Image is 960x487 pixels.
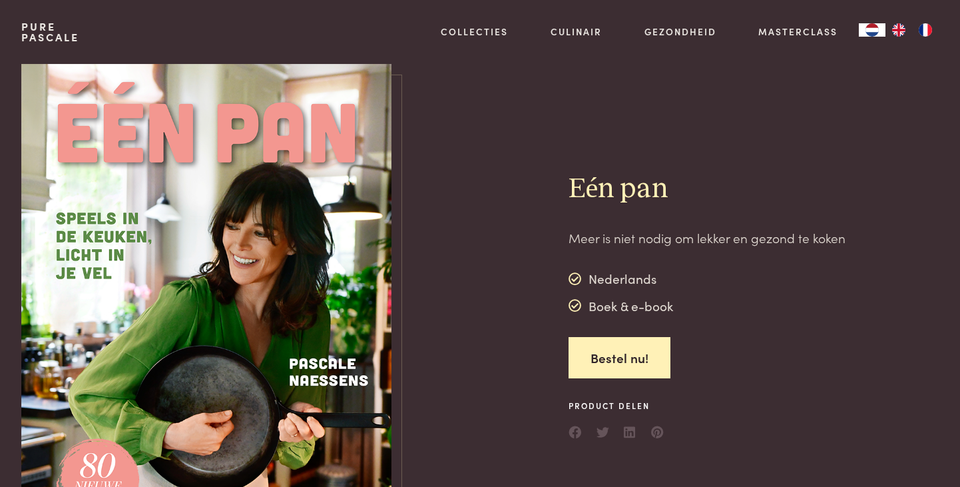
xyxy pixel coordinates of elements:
[885,23,912,37] a: EN
[758,25,838,39] a: Masterclass
[859,23,885,37] div: Language
[859,23,885,37] a: NL
[569,172,845,207] h2: Eén pan
[859,23,939,37] aside: Language selected: Nederlands
[885,23,939,37] ul: Language list
[569,229,845,248] p: Meer is niet nodig om lekker en gezond te koken
[21,21,79,43] a: PurePascale
[569,400,664,412] span: Product delen
[551,25,602,39] a: Culinair
[644,25,716,39] a: Gezondheid
[569,269,673,289] div: Nederlands
[912,23,939,37] a: FR
[569,296,673,316] div: Boek & e-book
[569,337,670,379] a: Bestel nu!
[441,25,508,39] a: Collecties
